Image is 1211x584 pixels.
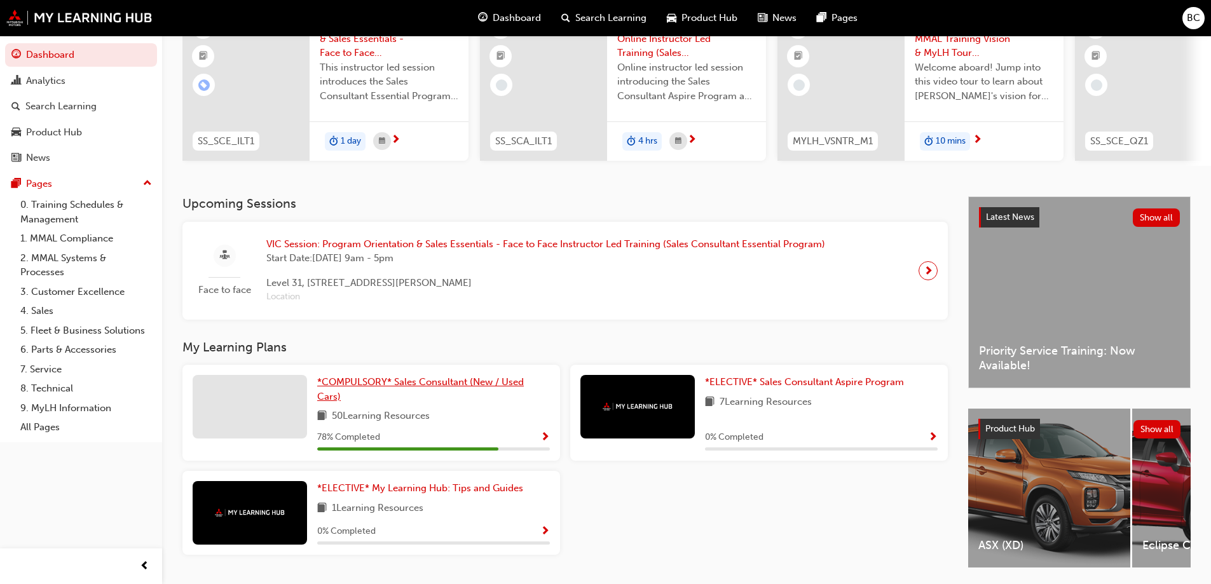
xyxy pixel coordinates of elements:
div: Search Learning [25,99,97,114]
a: All Pages [15,418,157,437]
span: learningRecordVerb_NONE-icon [793,79,805,91]
a: Latest NewsShow allPriority Service Training: Now Available! [968,196,1191,388]
span: pages-icon [11,179,21,190]
a: Product HubShow all [978,419,1180,439]
span: calendar-icon [379,133,385,149]
span: This instructor led session introduces the Sales Consultant Essential Program and outlines what y... [320,60,458,104]
span: car-icon [667,10,676,26]
a: 7. Service [15,360,157,379]
span: Priority Service Training: Now Available! [979,344,1180,372]
a: *COMPULSORY* Sales Consultant (New / Used Cars) [317,375,550,404]
span: Show Progress [540,526,550,538]
span: *ELECTIVE* Sales Consultant Aspire Program [705,376,904,388]
a: 9. MyLH Information [15,398,157,418]
span: car-icon [11,127,21,139]
span: Program Orientation: Online Instructor Led Training (Sales Consultant Aspire Program) [617,17,756,60]
span: 1 Learning Resources [332,501,423,517]
span: Pages [831,11,858,25]
button: Show Progress [540,430,550,445]
a: 3. Customer Excellence [15,282,157,302]
a: Dashboard [5,43,157,67]
a: *ELECTIVE* Sales Consultant Aspire Program [705,375,909,390]
span: ASX (XD) [978,538,1120,553]
span: news-icon [758,10,767,26]
span: chart-icon [11,76,21,87]
span: My Learning Hub: MMAL Training Vision & MyLH Tour (Elective) [915,17,1053,60]
span: Face to face [193,283,256,297]
span: book-icon [317,409,327,424]
span: learningRecordVerb_NONE-icon [1091,79,1102,91]
span: pages-icon [817,10,826,26]
span: 7 Learning Resources [720,395,812,411]
span: 0 % Completed [705,430,763,445]
a: Product Hub [5,121,157,144]
button: Show Progress [540,524,550,540]
h3: My Learning Plans [182,340,948,355]
span: *ELECTIVE* My Learning Hub: Tips and Guides [317,482,523,494]
span: up-icon [143,175,152,192]
span: learningRecordVerb_ENROLL-icon [198,79,210,91]
span: Location [266,290,825,304]
span: guage-icon [11,50,21,61]
a: pages-iconPages [807,5,868,31]
span: news-icon [11,153,21,164]
span: Dashboard [493,11,541,25]
span: Search Learning [575,11,647,25]
div: Analytics [26,74,65,88]
button: Show all [1133,208,1180,227]
span: duration-icon [627,133,636,150]
span: *COMPULSORY* Sales Consultant (New / Used Cars) [317,376,524,402]
div: Product Hub [26,125,82,140]
a: car-iconProduct Hub [657,5,748,31]
button: Show Progress [928,430,938,445]
a: ASX (XD) [968,409,1130,567]
a: search-iconSearch Learning [551,5,657,31]
h3: Upcoming Sessions [182,196,948,211]
span: Show Progress [928,432,938,444]
div: Pages [26,177,52,191]
span: SS_SCE_ILT1 [198,134,254,149]
a: *ELECTIVE* My Learning Hub: Tips and Guides [317,481,528,496]
span: 50 Learning Resources [332,409,430,424]
button: Show all [1133,420,1181,438]
span: learningRecordVerb_NONE-icon [496,79,507,91]
span: booktick-icon [199,48,208,65]
a: 5. Fleet & Business Solutions [15,321,157,341]
button: Pages [5,172,157,196]
a: 0. Training Schedules & Management [15,195,157,229]
span: 78 % Completed [317,430,380,445]
span: prev-icon [140,559,149,574]
a: Latest NewsShow all [979,207,1180,227]
span: VIC Session: Program Orientation & Sales Essentials - Face to Face Instructor Led Training (Sales... [266,237,825,252]
a: 2. MMAL Systems & Processes [15,248,157,282]
span: booktick-icon [794,48,803,65]
span: search-icon [561,10,570,26]
div: News [26,151,50,165]
span: Show Progress [540,432,550,444]
a: MYLH_VSNTR_M1My Learning Hub: MMAL Training Vision & MyLH Tour (Elective)Welcome aboard! Jump int... [777,7,1064,161]
a: Search Learning [5,95,157,118]
span: Start Date: [DATE] 9am - 5pm [266,251,825,266]
span: Welcome aboard! Jump into this video tour to learn about [PERSON_NAME]'s vision for your learning... [915,60,1053,104]
span: Product Hub [985,423,1035,434]
span: 1 day [341,134,361,149]
a: 8. Technical [15,379,157,398]
span: next-icon [391,135,400,146]
span: BC [1187,11,1200,25]
a: SS_SCE_ILT1Program Orientation & Sales Essentials - Face to Face Instructor Led Training (Sales C... [182,7,469,161]
button: BC [1182,7,1205,29]
a: News [5,146,157,170]
img: mmal [6,10,153,26]
span: guage-icon [478,10,488,26]
span: next-icon [687,135,697,146]
img: mmal [215,508,285,517]
span: Level 31, [STREET_ADDRESS][PERSON_NAME] [266,276,825,290]
span: book-icon [705,395,715,411]
span: next-icon [924,262,933,280]
span: SS_SCE_QZ1 [1090,134,1148,149]
a: 1. MMAL Compliance [15,229,157,248]
a: 4. Sales [15,301,157,321]
img: mmal [603,402,673,411]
